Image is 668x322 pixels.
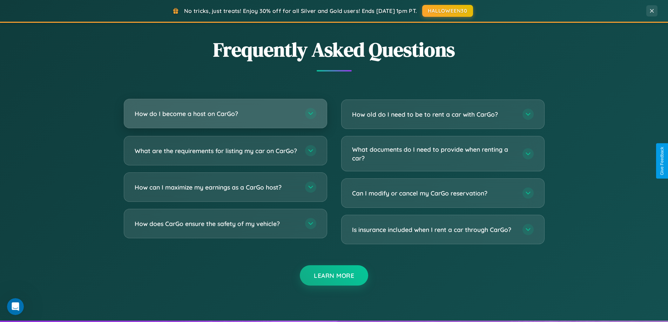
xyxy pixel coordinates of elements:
h3: How can I maximize my earnings as a CarGo host? [135,183,298,192]
h3: Can I modify or cancel my CarGo reservation? [352,189,515,198]
h3: What documents do I need to provide when renting a car? [352,145,515,162]
h2: Frequently Asked Questions [124,36,545,63]
h3: Is insurance included when I rent a car through CarGo? [352,225,515,234]
h3: How old do I need to be to rent a car with CarGo? [352,110,515,119]
h3: How do I become a host on CarGo? [135,109,298,118]
h3: How does CarGo ensure the safety of my vehicle? [135,219,298,228]
button: Learn More [300,265,368,286]
iframe: Intercom live chat [7,298,24,315]
button: HALLOWEEN30 [422,5,473,17]
span: No tricks, just treats! Enjoy 30% off for all Silver and Gold users! Ends [DATE] 1pm PT. [184,7,417,14]
h3: What are the requirements for listing my car on CarGo? [135,146,298,155]
div: Give Feedback [660,147,664,175]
